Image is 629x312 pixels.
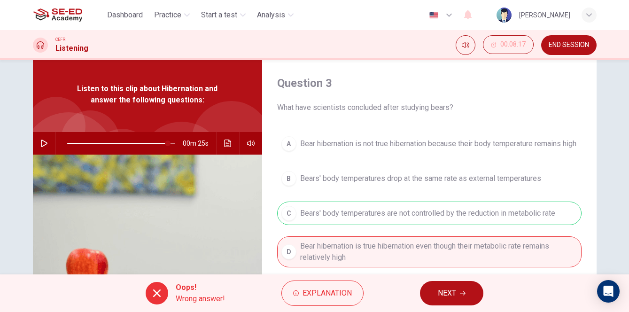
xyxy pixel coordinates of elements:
button: Practice [150,7,194,23]
span: What have scientists concluded after studying bears? [277,102,582,113]
div: Open Intercom Messenger [597,280,620,303]
button: Click to see the audio transcription [220,132,235,155]
span: END SESSION [549,41,589,49]
div: Mute [456,35,475,55]
button: 00:08:17 [483,35,534,54]
span: Analysis [257,9,285,21]
div: Hide [483,35,534,55]
span: 00:08:17 [500,41,526,48]
span: Dashboard [107,9,143,21]
img: SE-ED Academy logo [33,6,82,24]
img: en [428,12,440,19]
h1: Listening [55,43,88,54]
a: SE-ED Academy logo [33,6,104,24]
h4: Question 3 [277,76,582,91]
span: CEFR [55,36,65,43]
button: Start a test [197,7,249,23]
span: NEXT [438,287,456,300]
span: Listen to this clip about Hibernation and answer the following questions: [63,83,232,106]
button: Analysis [253,7,297,23]
button: NEXT [420,281,483,305]
span: Practice [154,9,181,21]
span: Start a test [201,9,237,21]
span: Wrong answer! [176,293,225,304]
button: Dashboard [103,7,147,23]
div: [PERSON_NAME] [519,9,570,21]
button: Explanation [281,281,364,306]
button: END SESSION [541,35,597,55]
span: Oops! [176,282,225,293]
span: Explanation [303,287,352,300]
img: Profile picture [497,8,512,23]
span: 00m 25s [183,132,216,155]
